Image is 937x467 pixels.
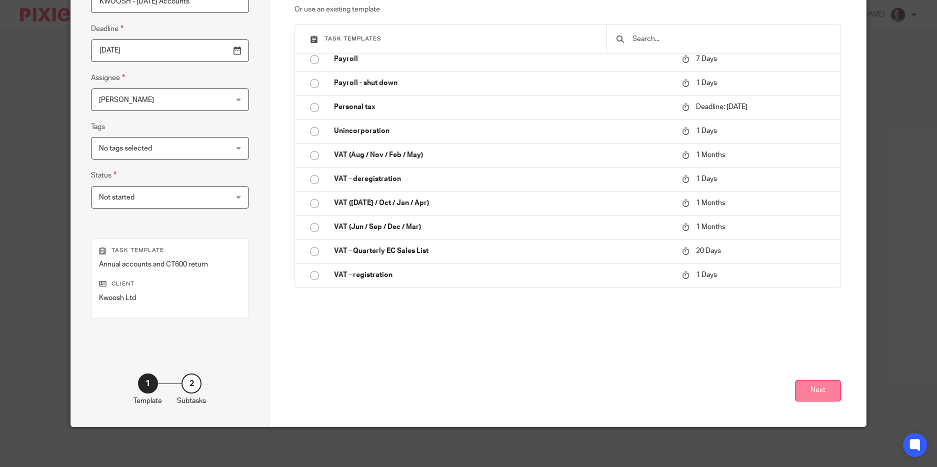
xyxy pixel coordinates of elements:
span: No tags selected [99,145,152,152]
p: VAT (Jun / Sep / Dec / Mar) [334,222,672,232]
p: Unincorporation [334,126,672,136]
label: Status [91,169,116,181]
p: Payroll - shut down [334,78,672,88]
span: 1 Months [696,223,725,230]
span: 20 Days [696,247,721,254]
span: 1 Months [696,151,725,158]
input: Search... [631,33,831,44]
span: 7 Days [696,55,717,62]
label: Assignee [91,72,125,83]
span: Task templates [324,36,381,41]
input: Use the arrow keys to pick a date [91,39,249,62]
p: Subtasks [177,396,206,406]
p: Personal tax [334,102,672,112]
p: VAT ([DATE] / Oct / Jan / Apr) [334,198,672,208]
p: Client [99,280,241,288]
p: Payroll [334,54,672,64]
p: Or use an existing template [294,4,841,14]
span: Deadline: [DATE] [696,103,747,110]
span: 1 Days [696,175,717,182]
div: 2 [181,373,201,393]
span: 1 Days [696,79,717,86]
span: 1 Days [696,127,717,134]
span: 1 Months [696,199,725,206]
p: Template [133,396,162,406]
p: Task template [99,246,241,254]
p: VAT - deregistration [334,174,672,184]
span: [PERSON_NAME] [99,96,154,103]
p: VAT - Quarterly EC Sales List [334,246,672,256]
label: Deadline [91,23,123,34]
div: 1 [138,373,158,393]
span: Not started [99,194,134,201]
p: VAT - registration [334,270,672,280]
p: Kwoosh Ltd [99,293,241,303]
p: VAT (Aug / Nov / Feb / May) [334,150,672,160]
p: Annual accounts and CT600 return [99,259,241,269]
button: Next [795,380,841,401]
label: Tags [91,122,105,132]
span: 1 Days [696,272,717,279]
